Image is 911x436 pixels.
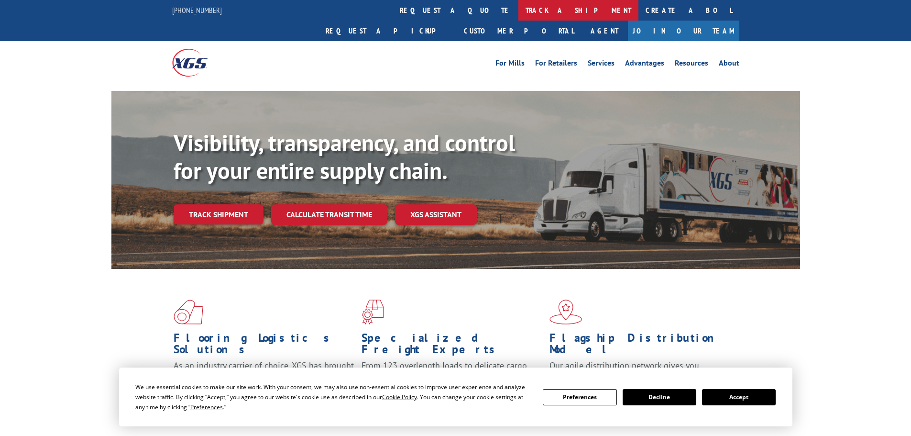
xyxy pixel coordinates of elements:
h1: Flooring Logistics Solutions [174,332,354,360]
span: As an industry carrier of choice, XGS has brought innovation and dedication to flooring logistics... [174,360,354,394]
a: Calculate transit time [271,204,387,225]
a: For Retailers [535,59,577,70]
a: Advantages [625,59,664,70]
span: Preferences [190,403,223,411]
button: Decline [623,389,696,405]
a: Services [588,59,615,70]
a: Resources [675,59,708,70]
h1: Flagship Distribution Model [549,332,730,360]
h1: Specialized Freight Experts [362,332,542,360]
a: Track shipment [174,204,263,224]
a: Agent [581,21,628,41]
a: About [719,59,739,70]
img: xgs-icon-flagship-distribution-model-red [549,300,582,324]
a: Join Our Team [628,21,739,41]
a: Request a pickup [318,21,457,41]
div: Cookie Consent Prompt [119,368,792,426]
button: Preferences [543,389,616,405]
p: From 123 overlength loads to delicate cargo, our experienced staff knows the best way to move you... [362,360,542,402]
span: Cookie Policy [382,393,417,401]
a: XGS ASSISTANT [395,204,477,225]
img: xgs-icon-total-supply-chain-intelligence-red [174,300,203,324]
a: For Mills [495,59,525,70]
button: Accept [702,389,776,405]
span: Our agile distribution network gives you nationwide inventory management on demand. [549,360,725,382]
img: xgs-icon-focused-on-flooring-red [362,300,384,324]
a: [PHONE_NUMBER] [172,5,222,15]
div: We use essential cookies to make our site work. With your consent, we may also use non-essential ... [135,382,531,412]
b: Visibility, transparency, and control for your entire supply chain. [174,128,515,185]
a: Customer Portal [457,21,581,41]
